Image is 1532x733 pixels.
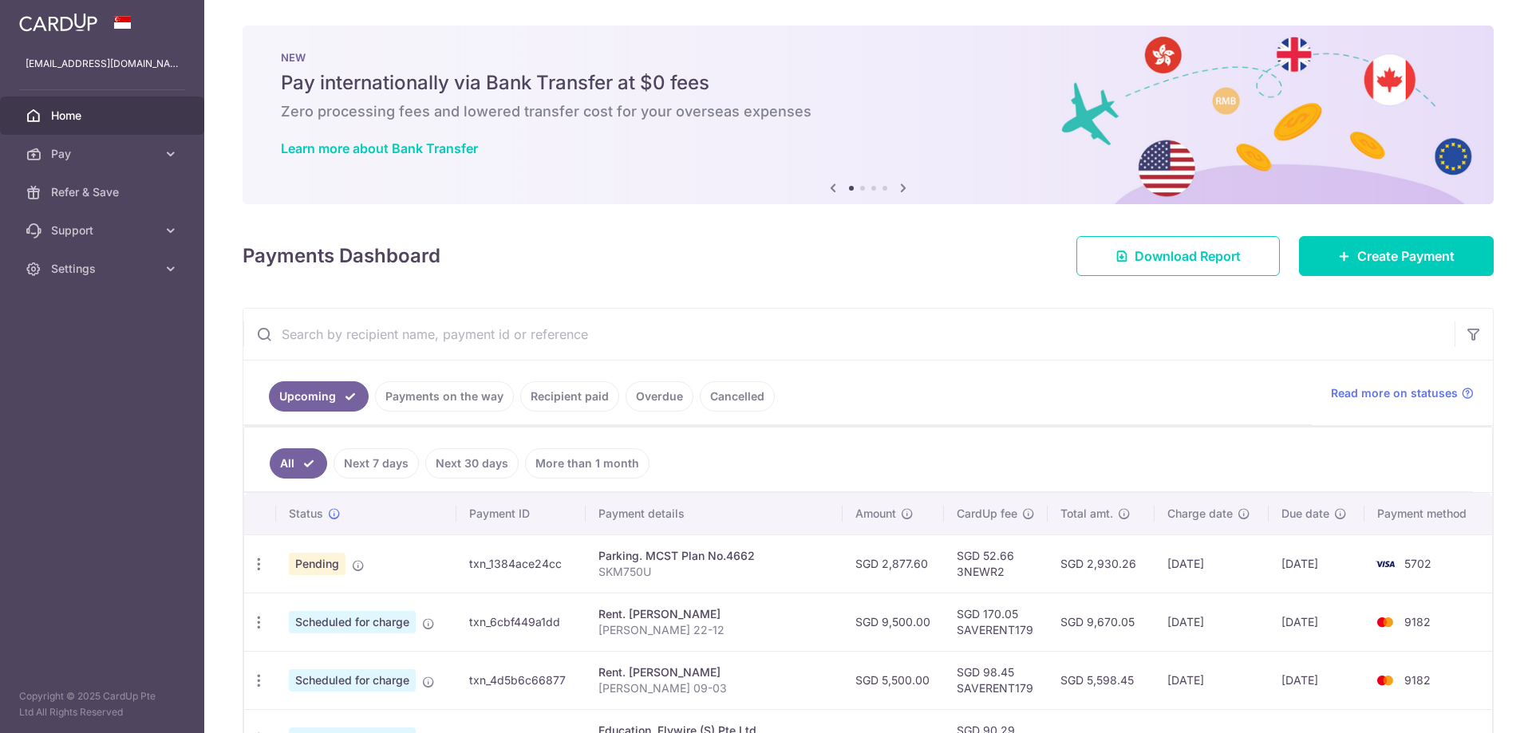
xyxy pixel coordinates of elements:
[700,381,775,412] a: Cancelled
[957,506,1017,522] span: CardUp fee
[1155,534,1269,593] td: [DATE]
[243,242,440,270] h4: Payments Dashboard
[51,108,156,124] span: Home
[598,664,830,680] div: Rent. [PERSON_NAME]
[1048,593,1155,651] td: SGD 9,670.05
[1331,385,1458,401] span: Read more on statuses
[944,651,1048,709] td: SGD 98.45 SAVERENT179
[1269,651,1364,709] td: [DATE]
[1269,593,1364,651] td: [DATE]
[1060,506,1113,522] span: Total amt.
[1331,385,1474,401] a: Read more on statuses
[855,506,896,522] span: Amount
[270,448,327,479] a: All
[598,606,830,622] div: Rent. [PERSON_NAME]
[626,381,693,412] a: Overdue
[1364,493,1492,534] th: Payment method
[281,102,1455,121] h6: Zero processing fees and lowered transfer cost for your overseas expenses
[243,309,1455,360] input: Search by recipient name, payment id or reference
[51,223,156,238] span: Support
[843,593,944,651] td: SGD 9,500.00
[1369,554,1401,573] img: Bank Card
[598,622,830,638] p: [PERSON_NAME] 22-12
[269,381,369,412] a: Upcoming
[1281,506,1329,522] span: Due date
[456,534,585,593] td: txn_1384ace24cc
[456,593,585,651] td: txn_6cbf449a1dd
[281,70,1455,96] h5: Pay internationally via Bank Transfer at $0 fees
[51,184,156,200] span: Refer & Save
[843,534,944,593] td: SGD 2,877.60
[281,140,478,156] a: Learn more about Bank Transfer
[843,651,944,709] td: SGD 5,500.00
[1167,506,1233,522] span: Charge date
[281,51,1455,64] p: NEW
[289,506,323,522] span: Status
[289,553,345,575] span: Pending
[525,448,650,479] a: More than 1 month
[1299,236,1494,276] a: Create Payment
[944,593,1048,651] td: SGD 170.05 SAVERENT179
[243,26,1494,204] img: Bank transfer banner
[520,381,619,412] a: Recipient paid
[1357,246,1455,266] span: Create Payment
[598,548,830,564] div: Parking. MCST Plan No.4662
[26,56,179,72] p: [EMAIL_ADDRESS][DOMAIN_NAME]
[586,493,843,534] th: Payment details
[51,261,156,277] span: Settings
[289,611,416,633] span: Scheduled for charge
[1269,534,1364,593] td: [DATE]
[1404,557,1431,570] span: 5702
[1048,651,1155,709] td: SGD 5,598.45
[1369,613,1401,632] img: Bank Card
[598,564,830,580] p: SKM750U
[1135,246,1241,266] span: Download Report
[375,381,514,412] a: Payments on the way
[456,651,585,709] td: txn_4d5b6c66877
[289,669,416,692] span: Scheduled for charge
[425,448,519,479] a: Next 30 days
[1404,615,1431,629] span: 9182
[1155,593,1269,651] td: [DATE]
[19,13,97,32] img: CardUp
[1155,651,1269,709] td: [DATE]
[1048,534,1155,593] td: SGD 2,930.26
[1076,236,1280,276] a: Download Report
[598,680,830,696] p: [PERSON_NAME] 09-03
[51,146,156,162] span: Pay
[944,534,1048,593] td: SGD 52.66 3NEWR2
[1404,673,1431,687] span: 9182
[456,493,585,534] th: Payment ID
[334,448,419,479] a: Next 7 days
[1369,671,1401,690] img: Bank Card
